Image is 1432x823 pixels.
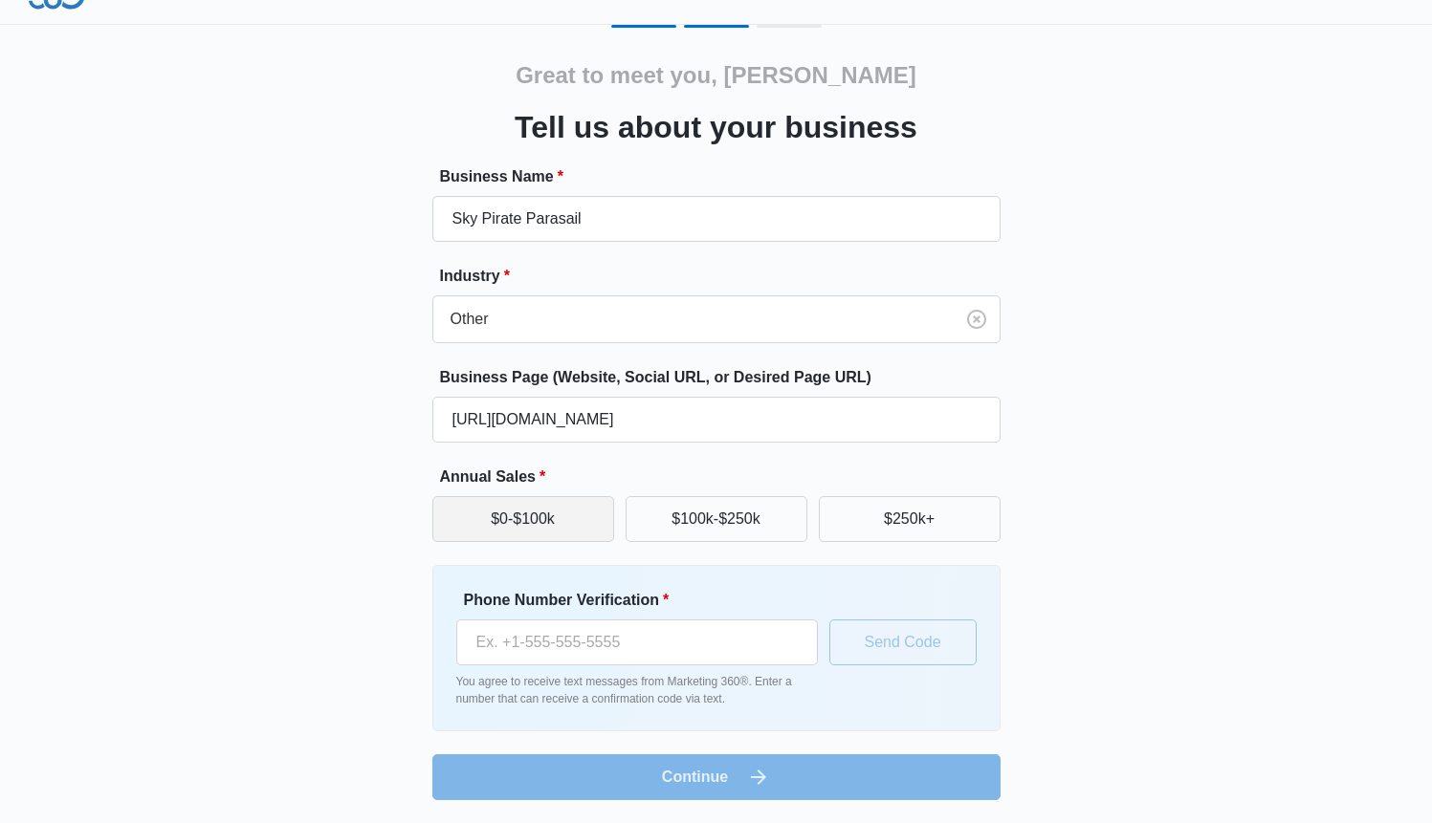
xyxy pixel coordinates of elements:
h3: Tell us about your business [515,104,917,150]
input: Ex. +1-555-555-5555 [456,619,818,665]
h2: Great to meet you, [PERSON_NAME] [516,58,916,93]
label: Phone Number Verification [464,589,826,612]
label: Business Page (Website, Social URL, or Desired Page URL) [440,366,1008,389]
button: $100k-$250k [626,496,807,542]
label: Annual Sales [440,466,1008,488]
button: $0-$100k [432,496,614,542]
input: e.g. janesplumbing.com [432,397,1001,443]
label: Industry [440,265,1008,288]
button: $250k+ [819,496,1001,542]
label: Business Name [440,165,1008,188]
button: Clear [961,304,992,335]
input: e.g. Jane's Plumbing [432,196,1001,242]
p: You agree to receive text messages from Marketing 360®. Enter a number that can receive a confirm... [456,673,818,707]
